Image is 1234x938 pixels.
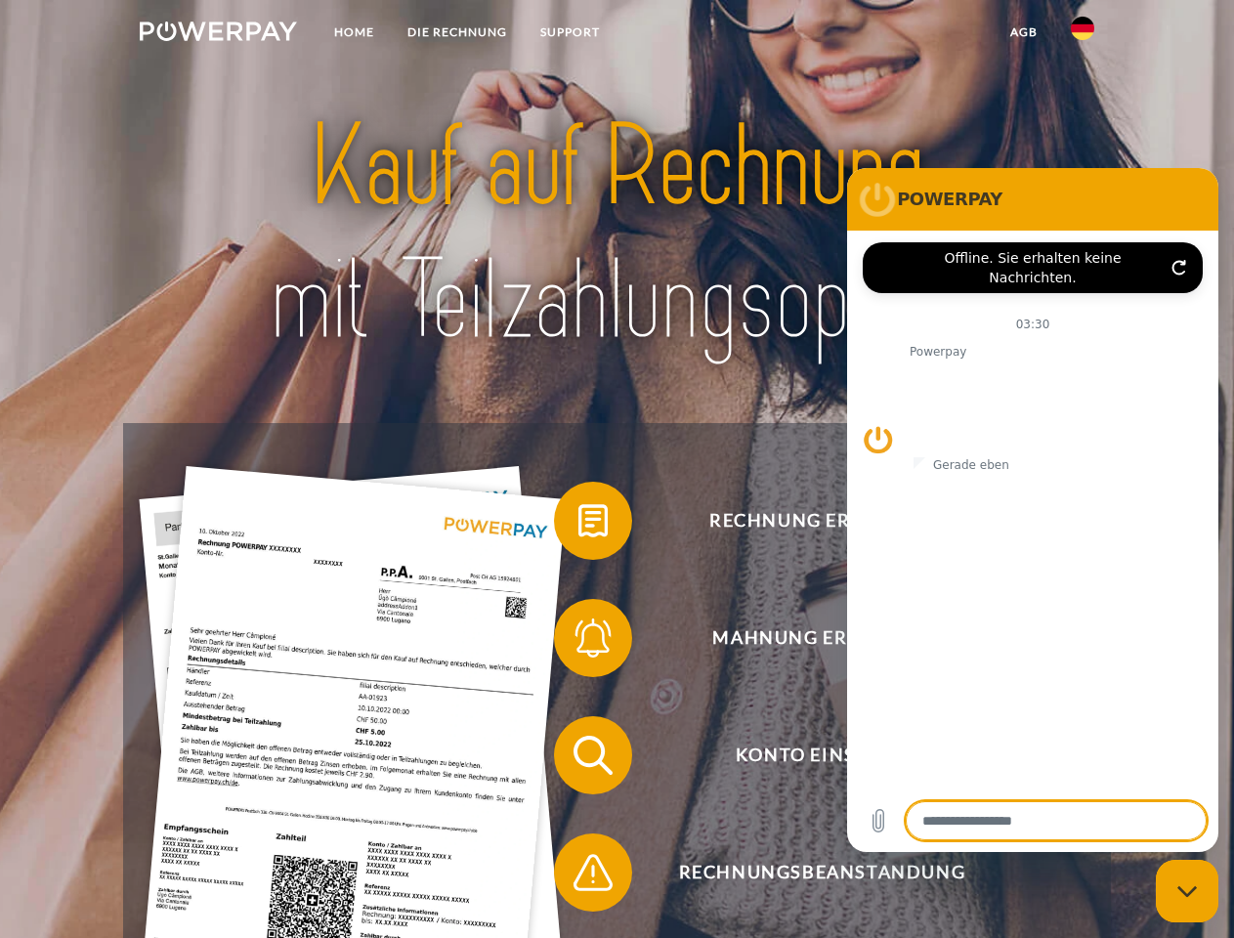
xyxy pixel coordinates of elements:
iframe: Messaging-Fenster [847,168,1218,852]
a: agb [994,15,1054,50]
button: Rechnung erhalten? [554,482,1062,560]
img: qb_bill.svg [569,496,617,545]
span: Konto einsehen [582,716,1061,794]
iframe: Schaltfläche zum Öffnen des Messaging-Fensters; Konversation läuft [1156,860,1218,922]
a: SUPPORT [524,15,617,50]
img: logo-powerpay-white.svg [140,21,297,41]
button: Konto einsehen [554,716,1062,794]
span: Rechnung erhalten? [582,482,1061,560]
button: Mahnung erhalten? [554,599,1062,677]
img: qb_bell.svg [569,614,617,662]
a: DIE RECHNUNG [391,15,524,50]
span: Mahnung erhalten? [582,599,1061,677]
img: qb_search.svg [569,731,617,780]
img: title-powerpay_de.svg [187,94,1047,374]
img: qb_warning.svg [569,848,617,897]
span: Rechnungsbeanstandung [582,833,1061,912]
img: de [1071,17,1094,40]
button: Rechnungsbeanstandung [554,833,1062,912]
a: Home [318,15,391,50]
